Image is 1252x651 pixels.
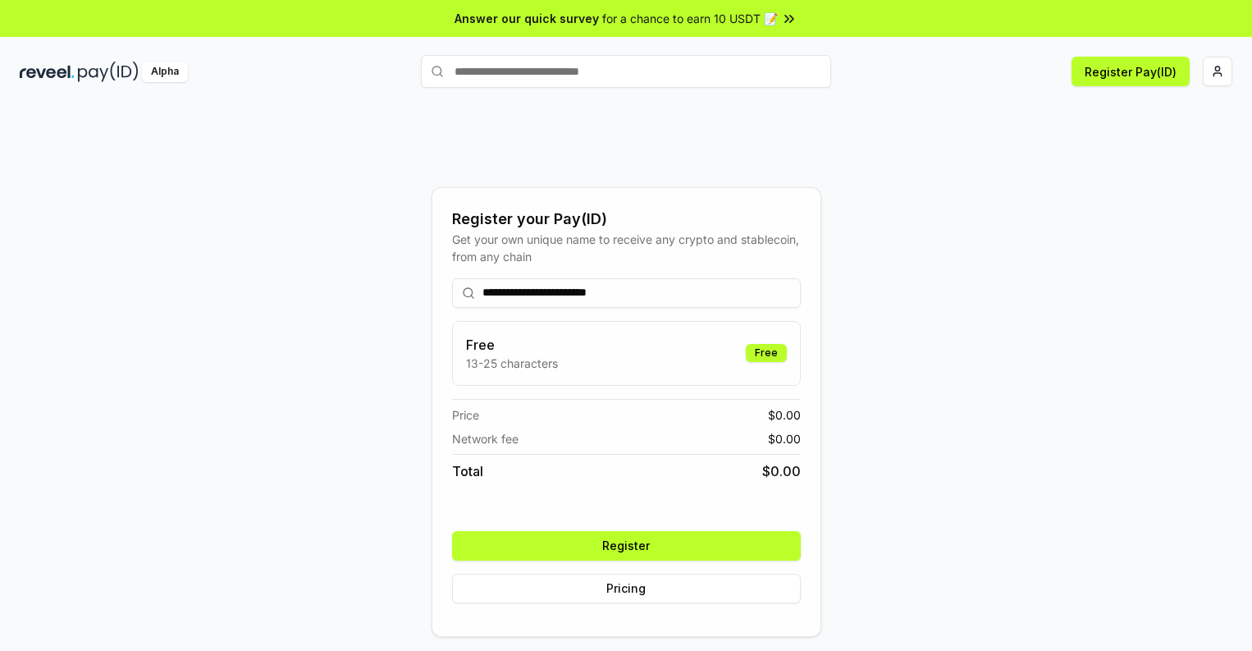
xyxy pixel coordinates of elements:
[452,430,519,447] span: Network fee
[466,355,558,372] p: 13-25 characters
[142,62,188,82] div: Alpha
[1072,57,1190,86] button: Register Pay(ID)
[466,335,558,355] h3: Free
[452,208,801,231] div: Register your Pay(ID)
[452,406,479,424] span: Price
[768,430,801,447] span: $ 0.00
[455,10,599,27] span: Answer our quick survey
[78,62,139,82] img: pay_id
[452,531,801,561] button: Register
[746,344,787,362] div: Free
[768,406,801,424] span: $ 0.00
[452,574,801,603] button: Pricing
[602,10,778,27] span: for a chance to earn 10 USDT 📝
[452,461,483,481] span: Total
[20,62,75,82] img: reveel_dark
[452,231,801,265] div: Get your own unique name to receive any crypto and stablecoin, from any chain
[762,461,801,481] span: $ 0.00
